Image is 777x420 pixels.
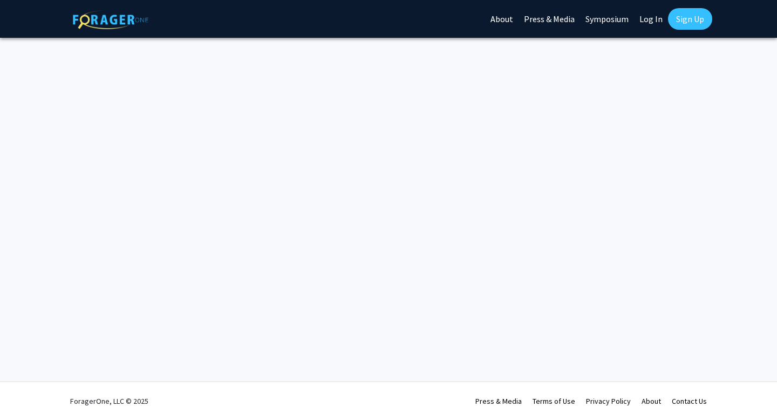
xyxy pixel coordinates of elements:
a: About [642,396,661,406]
a: Press & Media [475,396,522,406]
a: Privacy Policy [586,396,631,406]
img: ForagerOne Logo [73,10,148,29]
a: Terms of Use [533,396,575,406]
a: Sign Up [668,8,712,30]
a: Contact Us [672,396,707,406]
div: ForagerOne, LLC © 2025 [70,382,148,420]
